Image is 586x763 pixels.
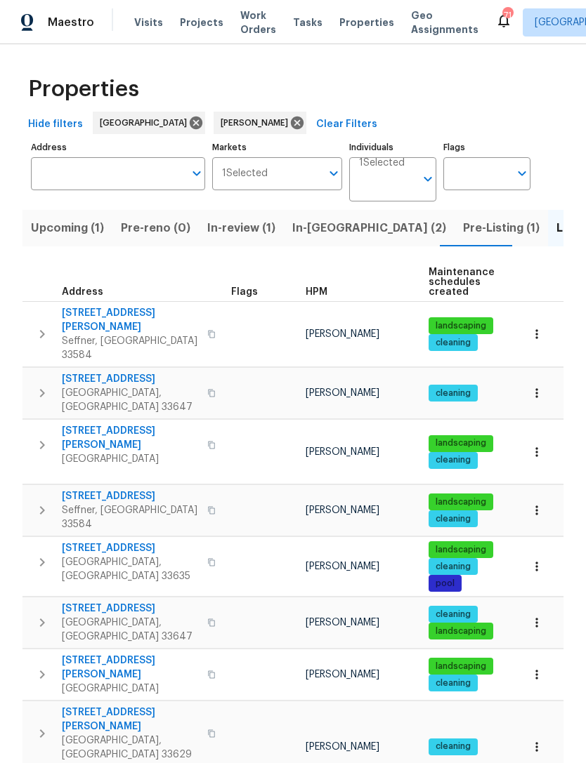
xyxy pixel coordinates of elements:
[212,143,343,152] label: Markets
[349,143,436,152] label: Individuals
[48,15,94,29] span: Maestro
[411,8,478,37] span: Geo Assignments
[62,489,199,503] span: [STREET_ADDRESS]
[306,447,379,457] span: [PERSON_NAME]
[306,742,379,752] span: [PERSON_NAME]
[306,618,379,628] span: [PERSON_NAME]
[62,306,199,334] span: [STREET_ADDRESS][PERSON_NAME]
[62,602,199,616] span: [STREET_ADDRESS]
[430,513,476,525] span: cleaning
[31,218,104,238] span: Upcoming (1)
[100,116,193,130] span: [GEOGRAPHIC_DATA]
[512,164,532,183] button: Open
[430,337,476,349] span: cleaning
[62,386,199,414] span: [GEOGRAPHIC_DATA], [GEOGRAPHIC_DATA] 33647
[222,168,268,180] span: 1 Selected
[311,112,383,138] button: Clear Filters
[28,116,83,133] span: Hide filters
[443,143,530,152] label: Flags
[430,544,492,556] span: landscaping
[121,218,190,238] span: Pre-reno (0)
[62,734,199,762] span: [GEOGRAPHIC_DATA], [GEOGRAPHIC_DATA] 33629
[463,218,540,238] span: Pre-Listing (1)
[429,267,495,297] span: Maintenance schedules created
[221,116,294,130] span: [PERSON_NAME]
[62,616,199,644] span: [GEOGRAPHIC_DATA], [GEOGRAPHIC_DATA] 33647
[430,561,476,573] span: cleaning
[430,387,476,399] span: cleaning
[28,82,139,96] span: Properties
[22,112,89,138] button: Hide filters
[430,677,476,689] span: cleaning
[306,388,379,398] span: [PERSON_NAME]
[93,112,205,134] div: [GEOGRAPHIC_DATA]
[62,541,199,555] span: [STREET_ADDRESS]
[306,670,379,679] span: [PERSON_NAME]
[292,218,446,238] span: In-[GEOGRAPHIC_DATA] (2)
[430,661,492,672] span: landscaping
[207,218,275,238] span: In-review (1)
[430,625,492,637] span: landscaping
[430,496,492,508] span: landscaping
[62,334,199,362] span: Seffner, [GEOGRAPHIC_DATA] 33584
[134,15,163,29] span: Visits
[187,164,207,183] button: Open
[31,143,205,152] label: Address
[180,15,223,29] span: Projects
[214,112,306,134] div: [PERSON_NAME]
[62,682,199,696] span: [GEOGRAPHIC_DATA]
[502,8,512,22] div: 71
[316,116,377,133] span: Clear Filters
[240,8,276,37] span: Work Orders
[359,157,405,169] span: 1 Selected
[430,741,476,752] span: cleaning
[306,329,379,339] span: [PERSON_NAME]
[306,505,379,515] span: [PERSON_NAME]
[430,609,476,621] span: cleaning
[418,169,438,189] button: Open
[430,437,492,449] span: landscaping
[324,164,344,183] button: Open
[62,555,199,583] span: [GEOGRAPHIC_DATA], [GEOGRAPHIC_DATA] 33635
[306,287,327,297] span: HPM
[62,503,199,531] span: Seffner, [GEOGRAPHIC_DATA] 33584
[62,452,199,466] span: [GEOGRAPHIC_DATA]
[62,287,103,297] span: Address
[293,18,323,27] span: Tasks
[430,454,476,466] span: cleaning
[62,705,199,734] span: [STREET_ADDRESS][PERSON_NAME]
[430,320,492,332] span: landscaping
[430,578,460,590] span: pool
[62,424,199,452] span: [STREET_ADDRESS][PERSON_NAME]
[231,287,258,297] span: Flags
[62,372,199,386] span: [STREET_ADDRESS]
[306,562,379,571] span: [PERSON_NAME]
[62,653,199,682] span: [STREET_ADDRESS][PERSON_NAME]
[339,15,394,29] span: Properties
